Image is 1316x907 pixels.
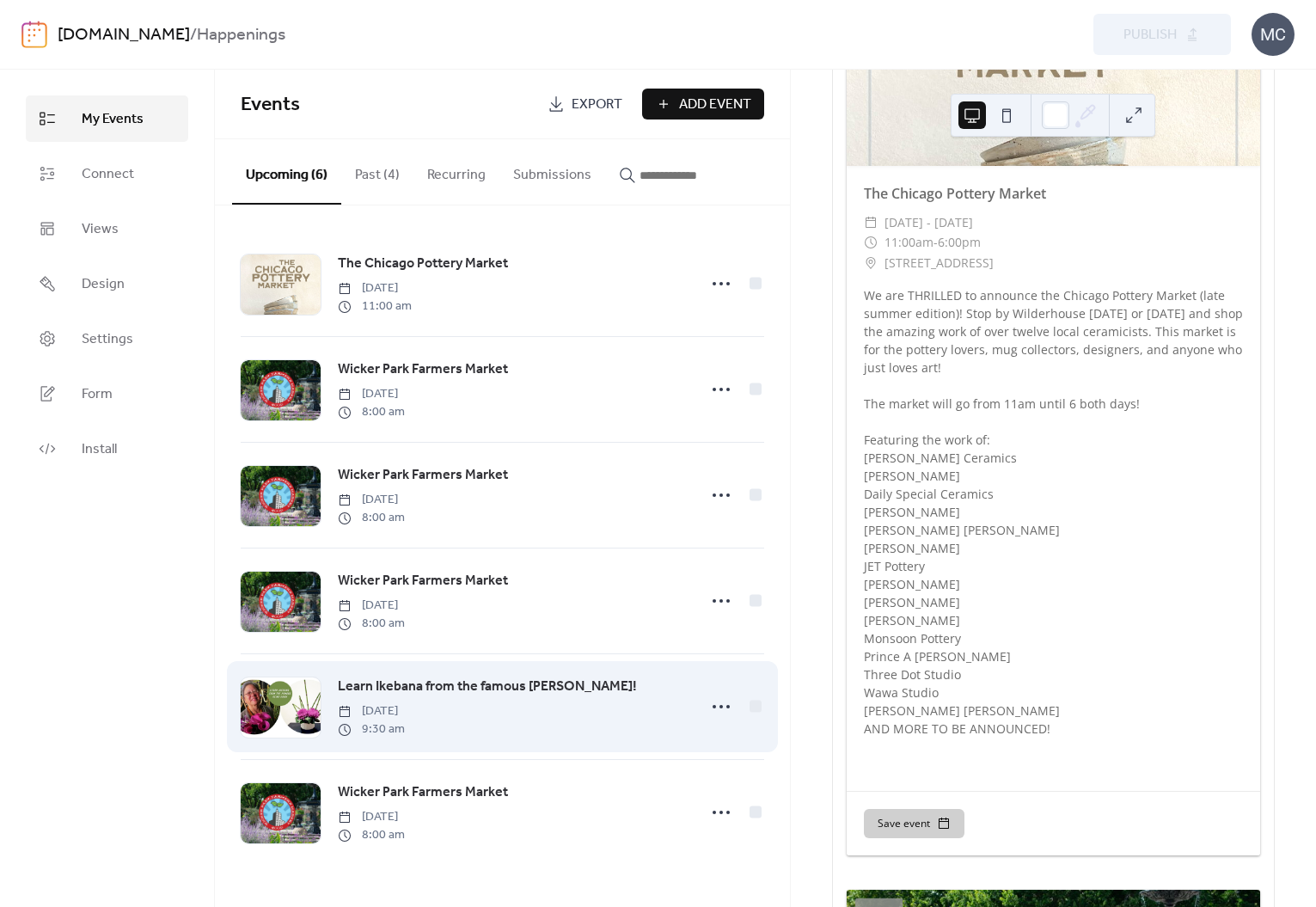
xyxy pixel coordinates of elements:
span: My Events [82,109,144,130]
span: Settings [82,329,133,350]
span: 8:00 am [338,403,405,421]
a: Connect [26,150,188,197]
span: [DATE] [338,808,405,826]
img: logo [21,21,47,48]
span: Add Event [679,95,751,115]
span: 8:00 am [338,509,405,527]
span: [DATE] [338,385,405,403]
a: Views [26,205,188,252]
span: Wicker Park Farmers Market [338,571,508,591]
div: ​ [864,253,878,273]
span: Views [82,219,119,240]
a: Export [535,89,635,120]
button: Upcoming (6) [232,139,341,205]
a: Design [26,260,188,307]
span: 9:30 am [338,720,405,738]
a: Install [26,426,188,472]
a: Wicker Park Farmers Market [338,570,508,592]
span: [STREET_ADDRESS] [884,253,994,273]
span: 6:00pm [938,232,981,253]
span: Connect [82,164,134,185]
a: Settings [26,316,188,362]
a: [DOMAIN_NAME] [58,19,190,52]
div: The Chicago Pottery Market [847,183,1260,204]
span: 11:00 am [338,297,412,316]
span: 8:00 am [338,826,405,844]
a: My Events [26,95,188,142]
div: ​ [864,232,878,253]
span: - [933,232,938,253]
span: Install [82,439,117,460]
a: Wicker Park Farmers Market [338,781,508,804]
button: Add Event [642,89,764,120]
span: Form [82,384,113,405]
span: Wicker Park Farmers Market [338,465,508,486]
a: The Chicago Pottery Market [338,253,508,275]
span: Design [82,274,125,295]
button: Past (4) [341,139,413,203]
span: Wicker Park Farmers Market [338,359,508,380]
a: Wicker Park Farmers Market [338,359,508,381]
span: 11:00am [884,232,933,253]
button: Save event [864,809,964,838]
span: 8:00 am [338,615,405,633]
div: We are THRILLED to announce the Chicago Pottery Market (late summer edition)! Stop by Wilderhouse... [847,286,1260,774]
button: Submissions [499,139,605,203]
button: Recurring [413,139,499,203]
span: Wicker Park Farmers Market [338,782,508,803]
b: / [190,19,197,52]
b: Happenings [197,19,285,52]
a: Wicker Park Farmers Market [338,464,508,487]
div: MC [1252,13,1295,56]
span: The Chicago Pottery Market [338,254,508,274]
div: ​ [864,212,878,233]
span: Learn Ikebana from the famous [PERSON_NAME]! [338,677,637,697]
span: [DATE] [338,702,405,720]
span: Events [241,86,300,124]
span: [DATE] [338,279,412,297]
span: [DATE] - [DATE] [884,212,973,233]
span: Export [572,95,622,115]
span: [DATE] [338,597,405,615]
a: Learn Ikebana from the famous [PERSON_NAME]! [338,676,637,698]
span: [DATE] [338,491,405,509]
a: Form [26,371,188,417]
